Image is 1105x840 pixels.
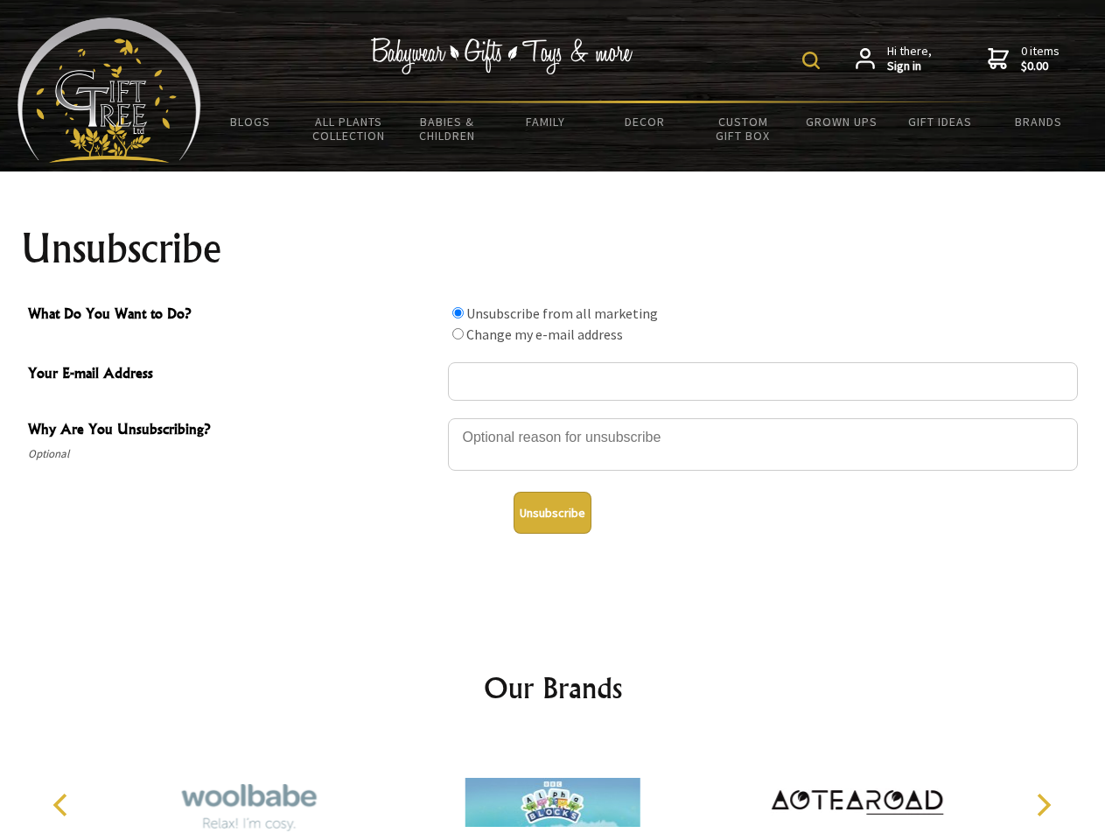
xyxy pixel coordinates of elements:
[990,103,1088,140] a: Brands
[466,304,658,322] label: Unsubscribe from all marketing
[1021,59,1060,74] strong: $0.00
[28,418,439,444] span: Why Are You Unsubscribing?
[1021,43,1060,74] span: 0 items
[371,38,633,74] img: Babywear - Gifts - Toys & more
[514,492,591,534] button: Unsubscribe
[398,103,497,154] a: Babies & Children
[802,52,820,69] img: product search
[17,17,201,163] img: Babyware - Gifts - Toys and more...
[28,303,439,328] span: What Do You Want to Do?
[21,227,1085,269] h1: Unsubscribe
[887,44,932,74] span: Hi there,
[28,362,439,388] span: Your E-mail Address
[35,667,1071,709] h2: Our Brands
[300,103,399,154] a: All Plants Collection
[448,362,1078,401] input: Your E-mail Address
[1024,786,1062,824] button: Next
[988,44,1060,74] a: 0 items$0.00
[452,307,464,318] input: What Do You Want to Do?
[497,103,596,140] a: Family
[466,325,623,343] label: Change my e-mail address
[891,103,990,140] a: Gift Ideas
[694,103,793,154] a: Custom Gift Box
[452,328,464,339] input: What Do You Want to Do?
[792,103,891,140] a: Grown Ups
[28,444,439,465] span: Optional
[595,103,694,140] a: Decor
[856,44,932,74] a: Hi there,Sign in
[887,59,932,74] strong: Sign in
[448,418,1078,471] textarea: Why Are You Unsubscribing?
[201,103,300,140] a: BLOGS
[44,786,82,824] button: Previous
